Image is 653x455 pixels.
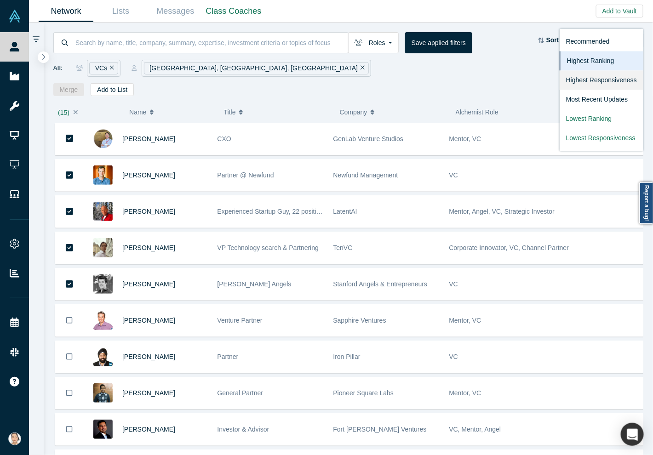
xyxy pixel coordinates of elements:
[55,305,84,336] button: Bookmark
[55,196,84,227] button: Bookmark
[333,426,427,433] span: Fort [PERSON_NAME] Ventures
[89,62,118,74] div: VCs
[55,123,84,155] button: Bookmark
[39,0,93,22] a: Network
[129,102,146,122] span: Name
[333,389,394,397] span: Pioneer Square Labs
[560,109,643,129] a: Lowest Ranking
[93,274,113,294] img: Marcelo Manjon's Profile Image
[218,389,263,397] span: General Partner
[93,383,113,403] img: Vivek Ladsariya's Profile Image
[560,32,643,51] a: Recommended
[333,208,357,215] span: LatentAI
[107,63,114,74] button: Remove Filter
[55,377,84,409] button: Bookmark
[449,208,555,215] span: Mentor, Angel, VC, Strategic Investor
[449,389,481,397] span: Mentor, VC
[449,171,458,179] span: VC
[122,280,175,288] a: [PERSON_NAME]
[122,171,175,179] a: [PERSON_NAME]
[91,83,134,96] button: Add to List
[218,135,231,142] span: CXO
[560,71,643,90] a: Highest Responsiveness
[560,90,643,109] a: Most Recent Updates
[55,268,84,300] button: Bookmark
[333,317,386,324] span: Sapphire Ventures
[546,36,571,44] strong: Sort by:
[218,317,263,324] span: Venture Partner
[358,63,365,74] button: Remove Filter
[203,0,264,22] a: Class Coaches
[58,109,69,116] span: ( 15 )
[93,165,113,185] img: Henri Deshays's Profile Image
[122,208,175,215] a: [PERSON_NAME]
[639,182,653,224] a: Report a bug!
[74,32,348,53] input: Search by name, title, company, summary, expertise, investment criteria or topics of focus
[122,389,175,397] a: [PERSON_NAME]
[449,317,481,324] span: Mentor, VC
[218,208,360,215] span: Experienced Startup Guy, 22 positive exits to date
[333,135,404,142] span: GenLab Venture Studios
[596,5,643,17] button: Add to Vault
[449,280,458,288] span: VC
[8,10,21,23] img: Alchemist Vault Logo
[93,238,113,257] img: Daniel Ramirez's Profile Image
[122,317,175,324] a: [PERSON_NAME]
[8,432,21,445] img: Natasha Lowery's Account
[340,102,446,122] button: Company
[93,420,113,439] img: Ratan Singh's Profile Image
[55,414,84,445] button: Bookmark
[449,135,481,142] span: Mentor, VC
[560,51,643,71] a: Highest Ranking
[148,0,203,22] a: Messages
[348,32,399,53] button: Roles
[53,63,63,73] span: All:
[224,102,330,122] button: Title
[93,202,113,221] img: Bruce Graham's Profile Image
[93,347,113,366] img: Mohanjit Jolly's Profile Image
[55,232,84,264] button: Bookmark
[340,102,367,122] span: Company
[144,62,369,74] div: [GEOGRAPHIC_DATA], [GEOGRAPHIC_DATA], [GEOGRAPHIC_DATA]
[218,353,239,360] span: Partner
[449,353,458,360] span: VC
[560,129,643,148] a: Lowest Responsiveness
[122,244,175,251] a: [PERSON_NAME]
[129,102,214,122] button: Name
[55,159,84,191] button: Bookmark
[53,83,85,96] button: Merge
[122,135,175,142] a: [PERSON_NAME]
[449,244,569,251] span: Corporate Innovator, VC, Channel Partner
[333,280,428,288] span: Stanford Angels & Entrepreneurs
[55,341,84,373] button: Bookmark
[224,102,236,122] span: Title
[122,353,175,360] a: [PERSON_NAME]
[333,244,353,251] span: TenVC
[93,311,113,330] img: Anders Ranum's Profile Image
[333,171,398,179] span: Newfund Management
[333,353,361,360] span: Iron Pillar
[218,244,319,251] span: VP Technology search & Partnering
[456,108,498,116] span: Alchemist Role
[93,0,148,22] a: Lists
[218,280,292,288] span: [PERSON_NAME] Angels
[93,129,113,148] img: Jeremy Geiger's Profile Image
[405,32,472,53] button: Save applied filters
[218,426,269,433] span: Investor & Advisor
[449,426,501,433] span: VC, Mentor, Angel
[122,426,175,433] a: [PERSON_NAME]
[218,171,274,179] span: Partner @ Newfund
